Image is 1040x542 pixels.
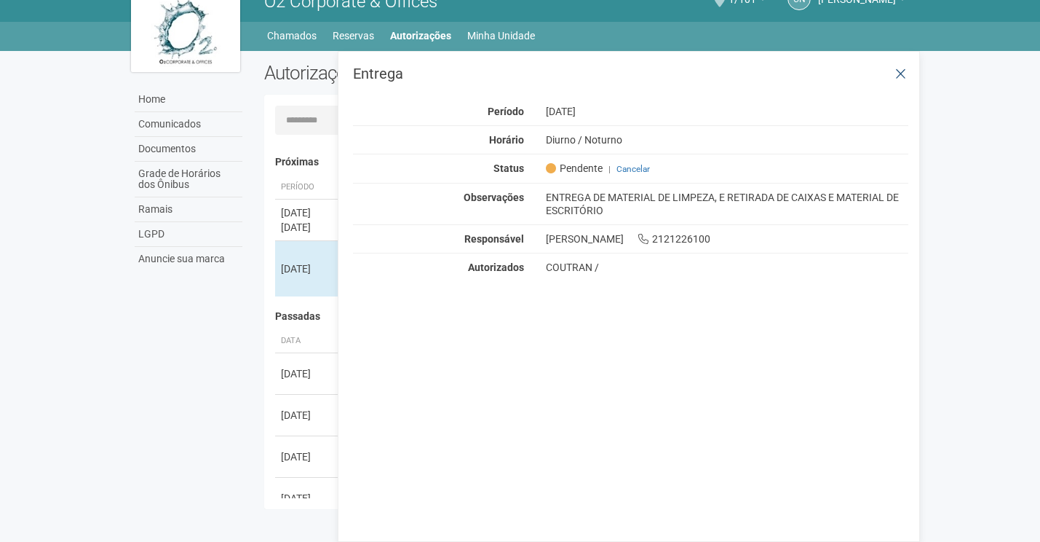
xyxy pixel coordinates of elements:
th: Período [275,176,341,200]
a: Reservas [333,25,374,46]
strong: Observações [464,192,524,203]
strong: Autorizados [468,262,524,273]
a: Minha Unidade [467,25,535,46]
div: [PERSON_NAME] 2121226100 [535,232,920,246]
a: LGPD [135,222,242,247]
span: Pendente [546,162,603,175]
a: Grade de Horários dos Ônibus [135,162,242,197]
div: COUTRAN / [546,261,909,274]
div: [DATE] [535,105,920,118]
strong: Período [488,106,524,117]
div: [DATE] [281,205,335,220]
div: ENTREGA DE MATERIAL DE LIMPEZA, E RETIRADA DE CAIXAS E MATERIAL DE ESCRITÓRIO [535,191,920,217]
span: | [608,164,611,174]
div: [DATE] [281,366,335,381]
h3: Entrega [353,66,908,81]
a: Chamados [267,25,317,46]
a: Autorizações [390,25,451,46]
a: Anuncie sua marca [135,247,242,271]
a: Cancelar [616,164,650,174]
div: Diurno / Noturno [535,133,920,146]
div: [DATE] [281,491,335,506]
h4: Próximas [275,157,899,168]
strong: Status [493,162,524,174]
a: Home [135,87,242,112]
h2: Autorizações [264,62,576,84]
a: Ramais [135,197,242,222]
div: [DATE] [281,449,335,464]
div: [DATE] [281,262,335,276]
div: [DATE] [281,408,335,423]
th: Data [275,329,341,353]
strong: Responsável [464,233,524,245]
a: Documentos [135,137,242,162]
div: [DATE] [281,220,335,235]
h4: Passadas [275,311,899,322]
strong: Horário [489,134,524,146]
a: Comunicados [135,112,242,137]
